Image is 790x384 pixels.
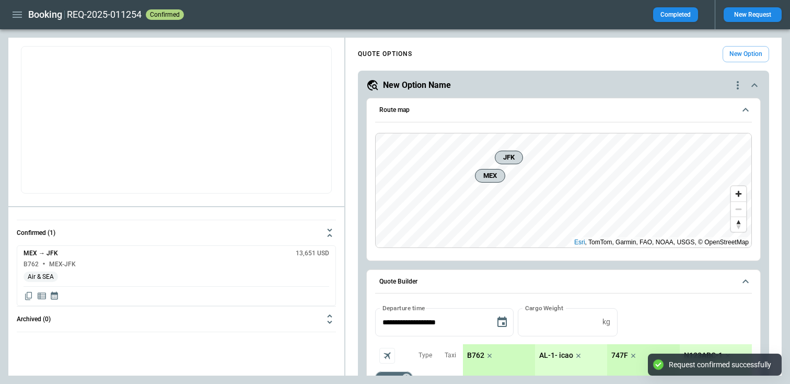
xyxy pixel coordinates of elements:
button: New Request [724,7,782,22]
canvas: Map [376,133,751,247]
h6: Confirmed (1) [17,230,55,236]
button: New Option Namequote-option-actions [366,79,761,92]
button: Zoom in [731,186,746,201]
h1: Booking [28,8,62,21]
p: AL-1- icao [539,351,573,360]
h6: Quote Builder [379,278,417,285]
label: Departure time [382,303,425,312]
span: MEX [480,171,501,181]
button: Reset bearing to north [731,217,746,232]
span: JFK [499,152,518,163]
p: Taxi [445,351,456,360]
button: Completed [653,7,698,22]
p: B762 [467,351,484,360]
div: this tab has helpText defined [346,39,772,42]
div: , TomTom, Garmin, FAO, NOAA, USGS, © OpenStreetMap [574,237,749,247]
h6: Archived (0) [17,316,51,323]
div: quote-option-actions [731,79,744,92]
label: Cargo Weight [525,303,563,312]
div: Request confirmed successfully [669,360,771,369]
p: N123ABC-1 [684,351,723,360]
button: New Option [723,46,769,62]
div: Confirmed (1) [17,245,336,306]
p: 747F [611,351,628,360]
div: Route map [375,133,752,248]
span: Aircraft selection [379,348,395,364]
button: Quote Builder [375,270,752,294]
button: Choose date, selected date is Aug 28, 2025 [492,312,513,333]
h5: New Option Name [383,80,451,91]
span: Display quote schedule [50,291,59,301]
button: Archived (0) [17,307,336,332]
div: Too short [375,371,413,384]
a: Esri [574,239,585,246]
h6: B762 [24,261,39,268]
h6: Route map [379,107,410,114]
span: Display detailed quote content [37,291,47,301]
p: kg [602,318,610,326]
h4: QUOTE OPTIONS [358,52,412,57]
button: Zoom out [731,201,746,217]
span: Air & SEA [24,273,58,281]
h6: MEX-JFK [49,261,76,268]
p: Type [419,351,432,360]
h2: REQ-2025-011254 [67,8,142,21]
h6: 13,651 USD [296,250,329,257]
h6: MEX → JFK [24,250,58,257]
button: Confirmed (1) [17,220,336,245]
button: Route map [375,98,752,122]
span: Copy quote content [24,291,34,301]
span: confirmed [148,11,182,18]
